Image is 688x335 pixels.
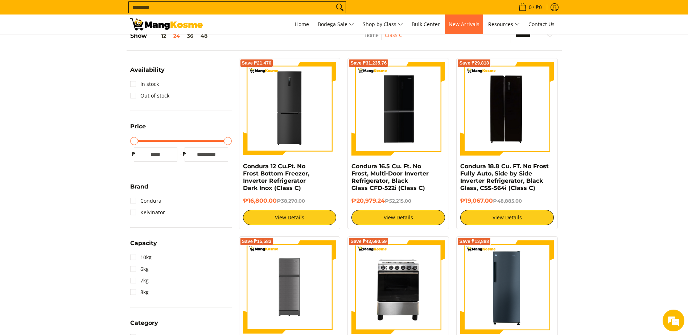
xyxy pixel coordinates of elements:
a: New Arrivals [445,15,483,34]
span: Save ₱15,583 [242,239,272,244]
a: Home [364,32,379,38]
a: In stock [130,78,159,90]
a: 7kg [130,275,149,286]
h6: ₱20,979.24 [351,197,445,204]
button: 24 [170,33,184,39]
button: Search [334,2,346,13]
span: Availability [130,67,165,73]
textarea: Type your message and hit 'Enter' [4,198,138,223]
span: Save ₱31,235.76 [350,61,387,65]
img: Condura 7.0 Cu. Ft. Upright Freezer Inverter Refrigerator, Iron Gray CUF700MNi (Class C) [460,240,554,334]
summary: Open [130,67,165,78]
nav: Breadcrumbs [322,31,445,47]
span: Price [130,124,146,129]
span: Capacity [130,240,157,246]
div: Chat with us now [38,41,122,50]
span: Save ₱43,690.59 [350,239,387,244]
a: Out of stock [130,90,169,102]
a: View Details [460,210,554,225]
summary: Open [130,240,157,252]
span: Save ₱13,888 [459,239,489,244]
span: Bulk Center [412,21,440,28]
del: ₱52,215.00 [385,198,411,204]
a: Condura 16.5 Cu. Ft. No Frost, Multi-Door Inverter Refrigerator, Black Glass CFD-522i (Class C) [351,163,429,191]
a: View Details [351,210,445,225]
button: 48 [197,33,211,39]
img: Condura 18.8 Cu. FT. No Frost Fully Auto, Side by Side Inverter Refrigerator, Black Glass, CSS-56... [460,62,554,156]
img: Condura 60 CM, 4Z Induction, Free Standing Gas Range CFC604CM (Class C) [351,240,445,334]
span: We're online! [42,91,100,165]
button: 12 [147,33,170,39]
span: Brand [130,184,148,190]
img: Class C Home &amp; Business Appliances: Up to 70% Off l Mang Kosme [130,18,203,30]
a: Condura [130,195,161,207]
span: Save ₱29,818 [459,61,489,65]
a: 6kg [130,263,149,275]
a: Bulk Center [408,15,444,34]
span: Category [130,320,158,326]
summary: Open [130,184,148,195]
summary: Open [130,320,158,331]
span: ₱ [181,150,188,158]
a: View Details [243,210,337,225]
a: Resources [485,15,523,34]
span: New Arrivals [449,21,479,28]
span: Save ₱21,470 [242,61,272,65]
a: Bodega Sale [314,15,358,34]
a: Contact Us [525,15,558,34]
a: Condura 12 Cu.Ft. No Frost Bottom Freezer, Inverter Refrigerator Dark Inox (Class C) [243,163,309,191]
span: Shop by Class [363,20,403,29]
nav: Main Menu [210,15,558,34]
del: ₱38,270.00 [277,198,305,204]
span: Home [295,21,309,28]
a: Shop by Class [359,15,407,34]
span: 0 [528,5,533,10]
a: 8kg [130,286,149,298]
h6: ₱16,800.00 [243,197,337,204]
span: Contact Us [528,21,555,28]
del: ₱48,885.00 [493,198,522,204]
div: Minimize live chat window [119,4,136,21]
span: Resources [488,20,520,29]
span: • [516,3,544,11]
summary: Open [130,124,146,135]
a: Kelvinator [130,207,165,218]
a: 10kg [130,252,152,263]
a: Class C [385,32,402,38]
img: Condura 16.5 Cu. Ft. No Frost, Multi-Door Inverter Refrigerator, Black Glass CFD-522i (Class C) [351,63,445,154]
img: Condura 5.3Gi-E 8.7 Cu.Ft. Two Door Manual Defrost, Direct Cool Inverter Refrigerator (Class C) [243,240,337,333]
img: condura-no-frost-inverter-bottom-freezer-refrigerator-9-cubic-feet-class-c-mang-kosme [243,62,337,156]
h6: ₱19,067.00 [460,197,554,204]
span: ₱ [130,150,137,158]
span: Bodega Sale [318,20,354,29]
h5: Show [130,32,211,40]
button: 36 [184,33,197,39]
span: ₱0 [535,5,543,10]
a: Condura 18.8 Cu. FT. No Frost Fully Auto, Side by Side Inverter Refrigerator, Black Glass, CSS-56... [460,163,549,191]
a: Home [291,15,313,34]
